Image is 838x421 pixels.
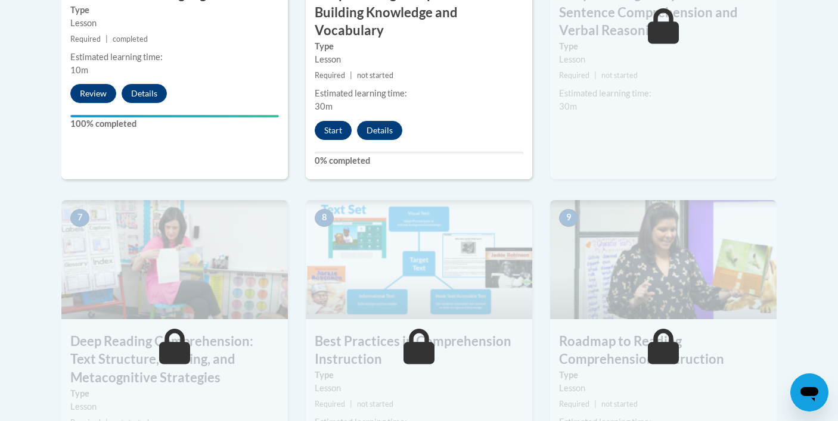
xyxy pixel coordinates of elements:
span: Required [315,400,345,408]
div: Estimated learning time: [315,87,523,100]
h3: Deep Reading Comprehension: Text Structure, Writing, and Metacognitive Strategies [61,332,288,387]
div: Lesson [315,382,523,395]
span: | [350,400,352,408]
span: not started [357,71,393,80]
span: 30m [559,101,577,111]
h3: Best Practices in Comprehension Instruction [306,332,532,369]
label: Type [70,387,279,400]
label: Type [70,4,279,17]
span: not started [357,400,393,408]
div: Your progress [70,115,279,117]
div: Lesson [70,400,279,413]
button: Review [70,84,116,103]
button: Details [122,84,167,103]
span: | [350,71,352,80]
span: | [594,400,597,408]
h3: Roadmap to Reading Comprehension Instruction [550,332,777,369]
div: Lesson [70,17,279,30]
span: | [105,35,108,43]
label: 0% completed [315,154,523,167]
span: 10m [70,65,88,75]
img: Course Image [306,200,532,319]
button: Start [315,121,352,140]
span: Required [559,71,589,80]
span: Required [559,400,589,408]
label: Type [559,40,768,53]
button: Details [357,121,402,140]
div: Estimated learning time: [70,51,279,64]
span: not started [601,400,638,408]
span: 7 [70,209,89,227]
label: Type [315,369,523,382]
img: Course Image [61,200,288,319]
span: not started [601,71,638,80]
div: Lesson [559,382,768,395]
span: | [594,71,597,80]
div: Lesson [315,53,523,66]
span: 30m [315,101,333,111]
label: 100% completed [70,117,279,130]
div: Lesson [559,53,768,66]
span: Required [315,71,345,80]
img: Course Image [550,200,777,319]
span: Required [70,35,101,43]
label: Type [315,40,523,53]
label: Type [559,369,768,382]
div: Estimated learning time: [559,87,768,100]
span: 9 [559,209,578,227]
span: 8 [315,209,334,227]
span: completed [113,35,148,43]
iframe: Button to launch messaging window [790,373,828,411]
